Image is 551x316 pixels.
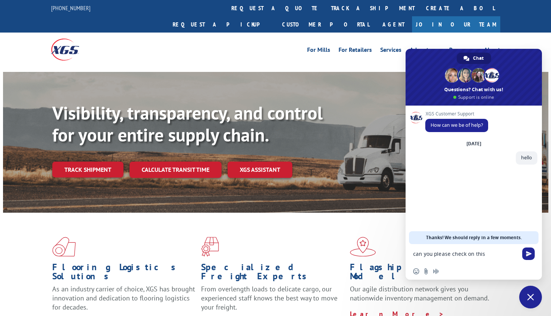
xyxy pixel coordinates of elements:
span: Insert an emoji [413,268,419,274]
a: Customer Portal [276,16,375,33]
span: Chat [473,53,484,64]
span: XGS Customer Support [425,111,488,117]
span: How can we be of help? [431,122,483,128]
h1: Flooring Logistics Solutions [52,263,195,285]
a: Resources [449,47,476,55]
a: Calculate transit time [130,162,222,178]
div: Close chat [519,286,542,308]
a: Agent [375,16,412,33]
span: Thanks! We should reply in a few moments. [426,231,522,244]
span: As an industry carrier of choice, XGS has brought innovation and dedication to flooring logistics... [52,285,195,311]
span: Send a file [423,268,429,274]
span: hello [521,154,532,161]
span: Our agile distribution network gives you nationwide inventory management on demand. [350,285,489,302]
a: [PHONE_NUMBER] [51,4,91,12]
a: Advantages [410,47,441,55]
img: xgs-icon-total-supply-chain-intelligence-red [52,237,76,257]
a: Services [380,47,401,55]
b: Visibility, transparency, and control for your entire supply chain. [52,101,323,146]
h1: Specialized Freight Experts [201,263,344,285]
a: Join Our Team [412,16,500,33]
a: XGS ASSISTANT [228,162,292,178]
img: xgs-icon-flagship-distribution-model-red [350,237,376,257]
span: Audio message [433,268,439,274]
div: Chat [457,53,491,64]
a: Request a pickup [167,16,276,33]
textarea: Compose your message... [413,251,518,257]
span: Send [522,248,535,260]
a: For Retailers [339,47,372,55]
h1: Flagship Distribution Model [350,263,493,285]
div: [DATE] [467,142,481,146]
a: Track shipment [52,162,123,177]
a: About [484,47,500,55]
a: For Mills [307,47,330,55]
img: xgs-icon-focused-on-flooring-red [201,237,219,257]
